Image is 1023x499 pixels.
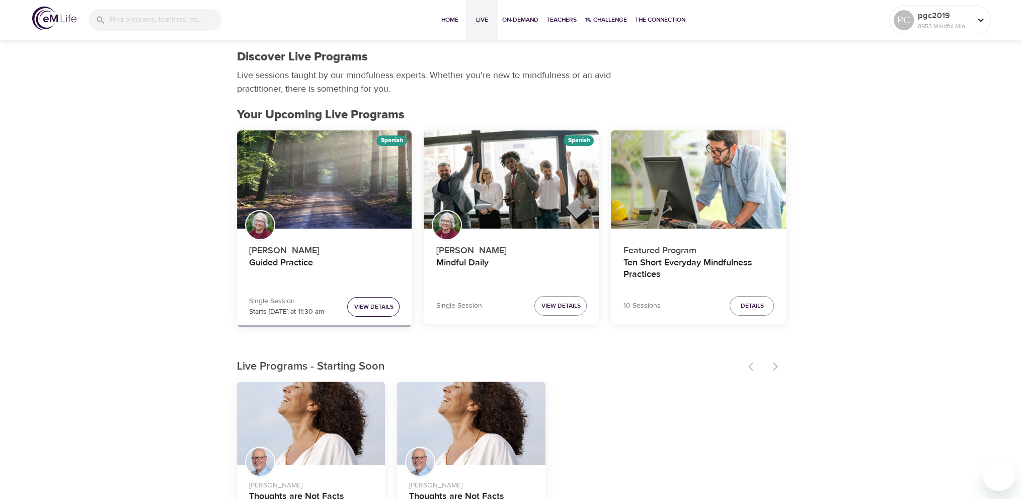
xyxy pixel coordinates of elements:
[237,50,368,64] h1: Discover Live Programs
[623,257,774,281] h4: Ten Short Everyday Mindfulness Practices
[110,9,221,31] input: Find programs, teachers, etc...
[623,301,660,311] p: 10 Sessions
[249,476,373,491] p: [PERSON_NAME]
[541,301,580,311] span: View Details
[438,15,462,25] span: Home
[237,68,614,96] p: Live sessions taught by our mindfulness experts. Whether you're new to mindfulness or an avid pra...
[249,307,324,317] p: Starts [DATE] at 11:30 am
[237,359,742,375] p: Live Programs - Starting Soon
[611,130,786,229] button: Ten Short Everyday Mindfulness Practices
[730,296,774,316] button: Details
[740,301,763,311] span: Details
[249,257,400,281] h4: Guided Practice
[249,296,324,307] p: Single Session
[354,302,393,312] span: View Details
[564,135,594,146] div: The episodes in this programs will be in Spanish
[237,382,385,465] button: Thoughts are Not Facts
[470,15,494,25] span: Live
[237,130,412,229] button: Guided Practice
[623,240,774,257] p: Featured Program
[237,108,786,122] h2: Your Upcoming Live Programs
[347,297,400,317] button: View Details
[424,130,599,229] button: Mindful Daily
[918,10,971,22] p: pgc2019
[436,301,482,311] p: Single Session
[376,135,407,146] div: The episodes in this programs will be in Spanish
[502,15,538,25] span: On-Demand
[585,15,627,25] span: 1% Challenge
[436,240,587,257] p: [PERSON_NAME]
[534,296,587,316] button: View Details
[397,382,545,465] button: Thoughts are Not Facts
[249,240,400,257] p: [PERSON_NAME]
[436,257,587,281] h4: Mindful Daily
[894,10,914,30] div: PC
[918,22,971,31] p: 8953 Mindful Minutes
[635,15,685,25] span: The Connection
[983,459,1015,491] iframe: Button to launch messaging window
[546,15,577,25] span: Teachers
[409,476,533,491] p: [PERSON_NAME]
[32,7,76,30] img: logo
